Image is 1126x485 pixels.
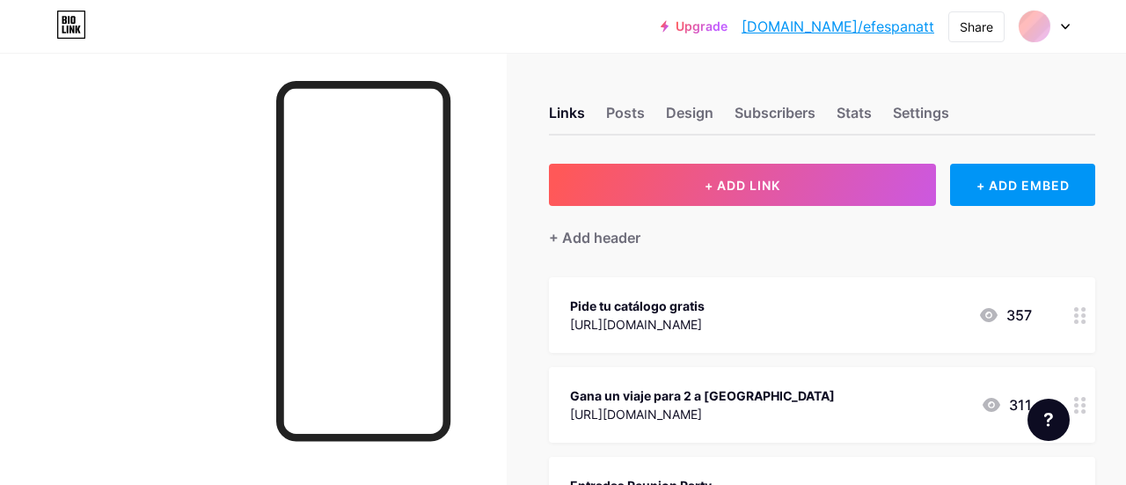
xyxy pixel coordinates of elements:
[570,315,705,334] div: [URL][DOMAIN_NAME]
[570,405,835,423] div: [URL][DOMAIN_NAME]
[960,18,993,36] div: Share
[893,102,949,134] div: Settings
[549,102,585,134] div: Links
[742,16,934,37] a: [DOMAIN_NAME]/efespanatt
[661,19,728,33] a: Upgrade
[549,164,936,206] button: + ADD LINK
[666,102,713,134] div: Design
[837,102,872,134] div: Stats
[735,102,815,134] div: Subscribers
[978,305,1032,326] div: 357
[950,164,1095,206] div: + ADD EMBED
[570,386,835,405] div: Gana un viaje para 2 a [GEOGRAPHIC_DATA]
[549,227,640,248] div: + Add header
[981,394,1032,415] div: 311
[570,297,705,315] div: Pide tu catálogo gratis
[606,102,645,134] div: Posts
[705,178,780,193] span: + ADD LINK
